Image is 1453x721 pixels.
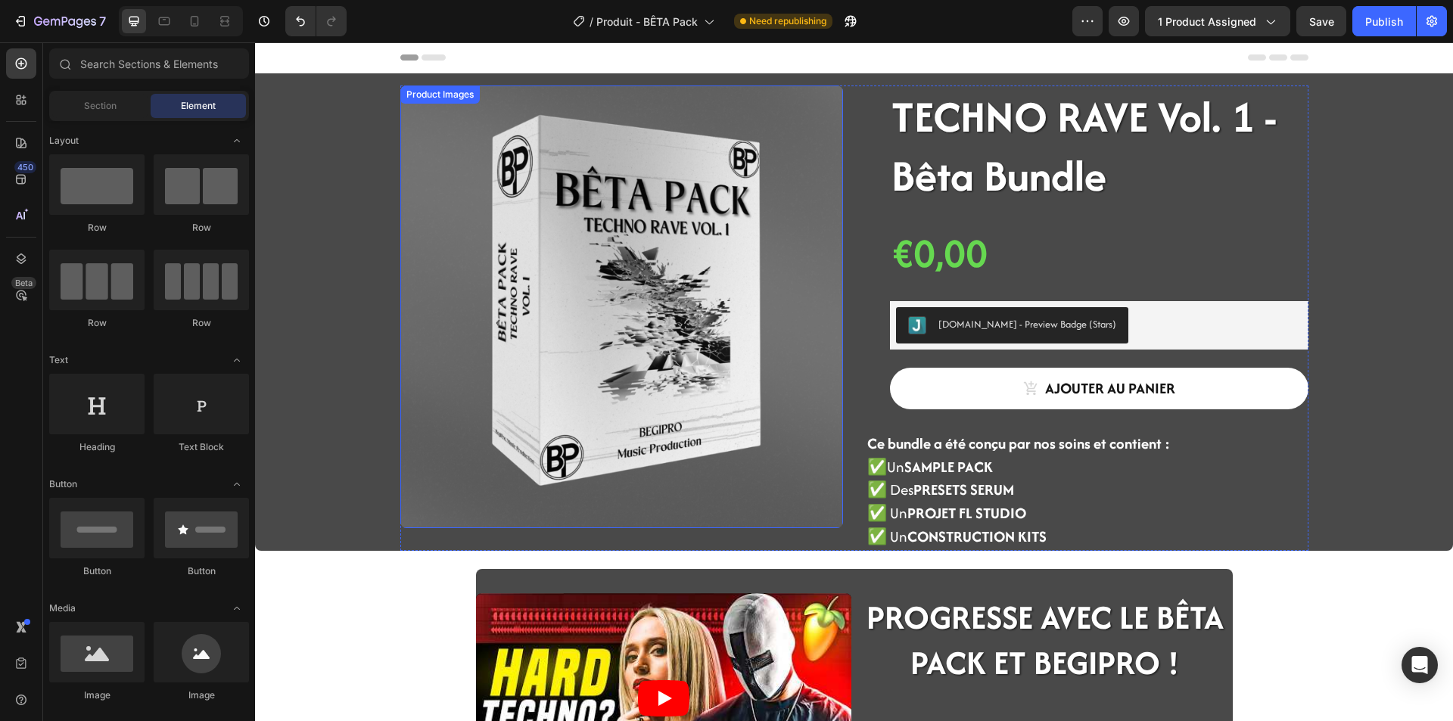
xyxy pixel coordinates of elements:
span: 1 product assigned [1158,14,1256,30]
button: Publish [1352,6,1416,36]
div: Row [154,221,249,235]
button: Play [383,638,434,674]
div: 450 [14,161,36,173]
div: Image [154,688,249,702]
span: ✅ Un [612,460,774,481]
span: Toggle open [225,472,249,496]
span: / [590,14,593,30]
iframe: Design area [255,42,1453,721]
div: Open Intercom Messenger [1402,647,1438,683]
div: ajouter au panier [790,336,920,356]
span: Toggle open [225,596,249,620]
span: ✅ Des [612,437,759,458]
span: Layout [49,134,79,148]
div: Heading [49,440,145,454]
strong: PRESETS SERUM [658,437,759,458]
strong: PROJET FL STUDIO [652,460,771,481]
button: Judge.me - Preview Badge (Stars) [641,265,873,301]
input: Search Sections & Elements [49,48,249,79]
span: Toggle open [225,348,249,372]
button: Save [1296,6,1346,36]
div: Row [49,316,145,330]
span: Produit - BÊTA Pack [596,14,698,30]
strong: ✅ [612,414,632,435]
button: 7 [6,6,113,36]
span: Media [49,601,76,615]
strong: Ce bundle a été conçu par nos soins et contient : [612,390,915,412]
span: Save [1309,15,1334,28]
span: ✅ Un [612,483,795,505]
span: Un [612,414,738,435]
div: Button [49,564,145,578]
span: Text [49,353,68,367]
div: [DOMAIN_NAME] - Preview Badge (Stars) [683,274,861,290]
button: ajouter au panier [635,325,1053,367]
div: Beta [11,277,36,289]
button: 1 product assigned [1145,6,1290,36]
img: Judgeme.png [653,274,671,292]
div: Text Block [154,440,249,454]
div: €0,00 [635,182,734,241]
div: Publish [1365,14,1403,30]
span: Need republishing [749,14,826,28]
div: Row [154,316,249,330]
div: Image [49,688,145,702]
strong: SAMPLE PACK [649,414,738,435]
span: PROGRESSE AVEC LE BÊTA PACK ET BEGIPRO ! [611,552,969,643]
h1: TECHNO RAVE Vol. 1 - Bêta Bundle [635,43,1053,164]
span: Button [49,477,77,491]
span: Toggle open [225,129,249,153]
span: Element [181,99,216,113]
strong: CONSTRUCTION KITS [652,483,792,505]
div: Button [154,564,249,578]
span: Section [84,99,117,113]
div: Row [49,221,145,235]
div: Undo/Redo [285,6,347,36]
p: 7 [99,12,106,30]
